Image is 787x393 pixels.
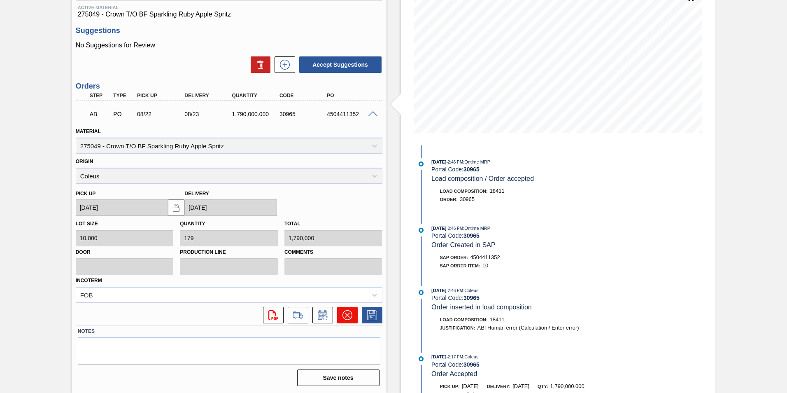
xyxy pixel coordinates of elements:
[431,295,627,301] div: Portal Code:
[76,191,96,196] label: Pick up
[76,82,382,91] h3: Orders
[88,93,112,98] div: Step
[431,288,446,293] span: [DATE]
[463,159,490,164] span: : Ontime MRP
[440,317,488,322] span: Load Composition :
[182,93,235,98] div: Delivery
[431,304,532,311] span: Order inserted in load composition
[431,226,446,231] span: [DATE]
[487,384,510,389] span: Delivery:
[230,111,283,117] div: 1,790,000.000
[431,241,496,248] span: Order Created in SAP
[111,111,136,117] div: Purchase order
[431,354,446,359] span: [DATE]
[76,221,98,227] label: Lot size
[135,111,188,117] div: 08/22/2025
[431,159,446,164] span: [DATE]
[308,307,333,323] div: Inform order change
[325,93,378,98] div: PO
[333,307,358,323] div: Cancel Order
[490,316,505,323] span: 18411
[463,166,480,173] strong: 30965
[512,383,529,389] span: [DATE]
[440,197,458,202] span: Order :
[76,26,382,35] h3: Suggestions
[419,161,424,166] img: atual
[184,199,277,216] input: mm/dd/yyyy
[277,93,331,98] div: Code
[78,5,380,10] span: Active Material
[447,160,463,164] span: - 2:46 PM
[463,226,490,231] span: : Ontime MRP
[259,307,284,323] div: Open PDF file
[76,199,168,216] input: mm/dd/yyyy
[284,246,382,258] label: Comments
[180,246,278,258] label: Production Line
[463,288,478,293] span: : Coleus
[550,383,584,389] span: 1,790,000.000
[419,228,424,233] img: atual
[470,254,500,260] span: 4504411352
[447,226,463,231] span: - 2:46 PM
[184,191,209,196] label: Delivery
[78,325,380,337] label: Notes
[431,232,627,239] div: Portal Code:
[230,93,283,98] div: Quantity
[477,325,579,331] span: ABI Human error (Calculation / Enter error)
[419,356,424,361] img: atual
[277,111,331,117] div: 30965
[463,361,480,368] strong: 30965
[440,263,480,268] span: SAP Order Item:
[76,129,101,134] label: Material
[171,203,181,213] img: locked
[447,288,463,293] span: - 2:46 PM
[440,189,488,194] span: Load Composition :
[88,105,112,123] div: Awaiting Billing
[462,383,479,389] span: [DATE]
[490,188,505,194] span: 18411
[270,56,295,73] div: New suggestion
[76,278,102,283] label: Incoterm
[299,56,382,73] button: Accept Suggestions
[463,232,480,239] strong: 30965
[247,56,270,73] div: Delete Suggestions
[431,175,534,182] span: Load composition / Order accepted
[538,384,548,389] span: Qty:
[482,262,488,269] span: 10
[447,355,463,359] span: - 2:17 PM
[431,370,477,377] span: Order Accepted
[440,255,468,260] span: SAP Order:
[440,384,460,389] span: Pick up:
[80,291,93,298] div: FOB
[295,56,382,74] div: Accept Suggestions
[440,325,475,330] span: Justification:
[90,111,110,117] p: AB
[78,11,380,18] span: 275049 - Crown T/O BF Sparkling Ruby Apple Spritz
[180,221,205,227] label: Quantity
[431,166,627,173] div: Portal Code:
[111,93,136,98] div: Type
[358,307,382,323] div: Save Order
[463,354,478,359] span: : Coleus
[76,42,382,49] p: No Suggestions for Review
[431,361,627,368] div: Portal Code:
[284,221,300,227] label: Total
[419,290,424,295] img: atual
[325,111,378,117] div: 4504411352
[460,196,475,202] span: 30965
[76,159,93,164] label: Origin
[463,295,480,301] strong: 30965
[297,370,380,386] button: Save notes
[135,93,188,98] div: Pick up
[182,111,235,117] div: 08/23/2025
[168,199,184,216] button: locked
[76,246,174,258] label: Door
[284,307,308,323] div: Go to Load Composition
